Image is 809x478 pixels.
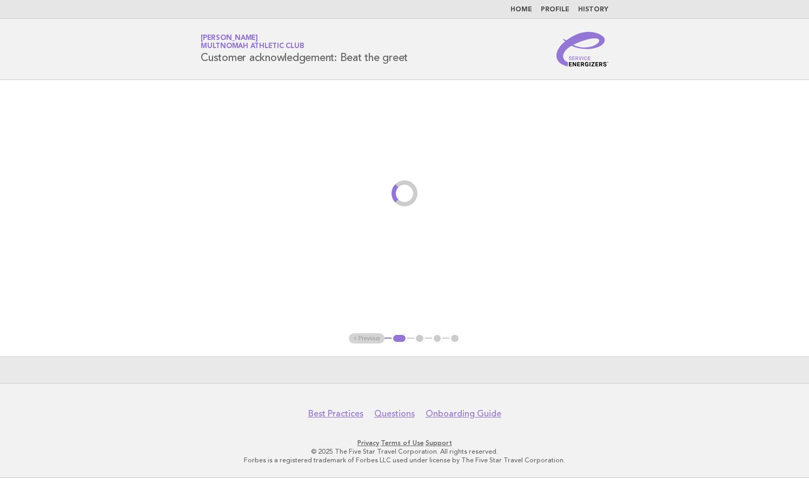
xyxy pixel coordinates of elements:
[374,408,415,419] a: Questions
[74,456,735,464] p: Forbes is a registered trademark of Forbes LLC used under license by The Five Star Travel Corpora...
[510,6,532,13] a: Home
[308,408,363,419] a: Best Practices
[201,35,408,63] h1: Customer acknowledgement: Beat the greet
[556,32,608,66] img: Service Energizers
[357,439,379,447] a: Privacy
[426,439,452,447] a: Support
[426,408,501,419] a: Onboarding Guide
[578,6,608,13] a: History
[381,439,424,447] a: Terms of Use
[201,43,304,50] span: Multnomah Athletic Club
[74,447,735,456] p: © 2025 The Five Star Travel Corporation. All rights reserved.
[201,35,304,50] a: [PERSON_NAME]Multnomah Athletic Club
[74,439,735,447] p: · ·
[541,6,569,13] a: Profile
